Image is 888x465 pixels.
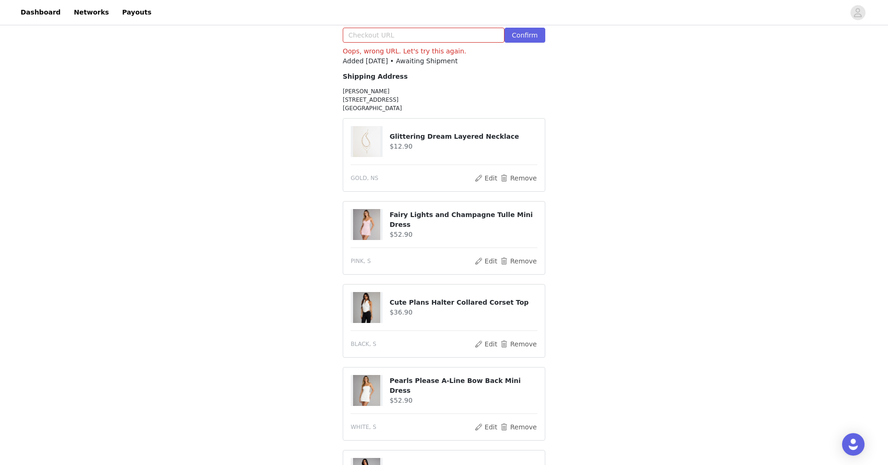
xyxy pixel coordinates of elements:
button: Remove [500,255,537,267]
a: Dashboard [15,2,66,23]
h4: Shipping Address [343,72,545,82]
button: Confirm [504,28,545,43]
img: Fairy Lights and Champagne Tulle Mini Dress [353,209,380,240]
input: Checkout URL [343,28,504,43]
div: Open Intercom Messenger [842,433,865,456]
a: Payouts [116,2,157,23]
button: Edit [474,172,498,184]
h4: Fairy Lights and Champagne Tulle Mini Dress [390,210,537,230]
button: Edit [474,255,498,267]
span: Oops, wrong URL. Let's try this again. [343,47,467,55]
a: Networks [68,2,114,23]
button: Edit [474,421,498,433]
button: Remove [500,338,537,350]
button: Edit [474,338,498,350]
span: BLACK, S [351,340,376,348]
h4: $52.90 [390,230,537,240]
img: Cute Plans Halter Collared Corset Top [353,292,380,323]
h4: Cute Plans Halter Collared Corset Top [390,298,537,307]
h4: Pearls Please A-Line Bow Back Mini Dress [390,376,537,396]
button: Remove [500,172,537,184]
h4: $36.90 [390,307,537,317]
span: GOLD, NS [351,174,378,182]
div: avatar [853,5,862,20]
img: Glittering Dream Layered Necklace [353,126,380,157]
span: WHITE, S [351,423,376,431]
h4: Glittering Dream Layered Necklace [390,132,537,142]
span: Added [DATE] • Awaiting Shipment [343,57,458,65]
img: Pearls Please A-Line Bow Back Mini Dress [353,375,380,406]
h4: $12.90 [390,142,537,151]
p: [PERSON_NAME] [STREET_ADDRESS] [GEOGRAPHIC_DATA] [343,87,545,112]
button: Remove [500,421,537,433]
span: PINK, S [351,257,371,265]
h4: $52.90 [390,396,537,405]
